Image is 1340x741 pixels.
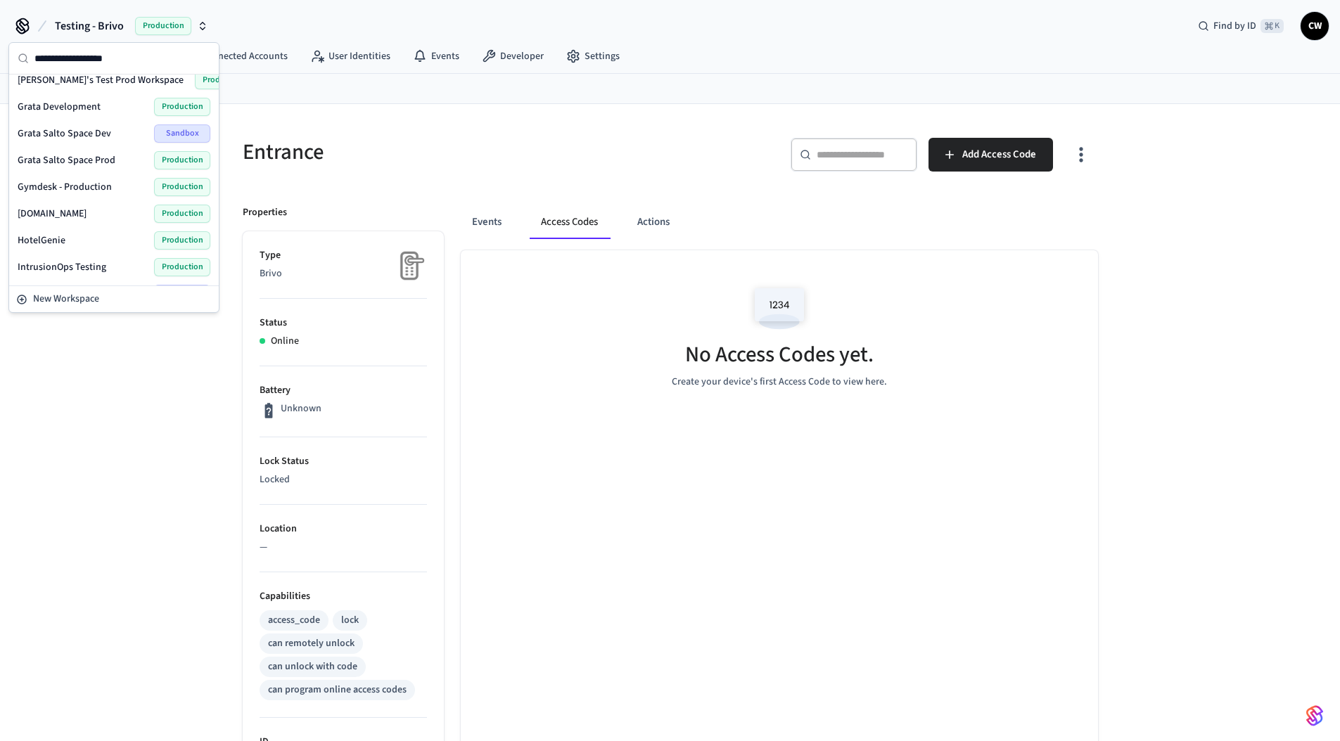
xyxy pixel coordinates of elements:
p: Properties [243,205,287,220]
p: Capabilities [260,589,427,604]
h5: Entrance [243,138,662,167]
button: Access Codes [530,205,609,239]
p: Create your device's first Access Code to view here. [672,375,887,389]
span: [DOMAIN_NAME] [18,207,87,221]
a: Settings [555,44,631,69]
img: SeamLogoGradient.69752ec5.svg [1306,704,1323,727]
img: Placeholder Lock Image [392,248,427,283]
span: Production [154,178,210,196]
div: can program online access codes [268,683,407,697]
button: Actions [626,205,681,239]
div: lock [341,613,359,628]
button: New Workspace [11,288,217,311]
span: Production [195,71,251,89]
span: ⌘ K [1261,19,1284,33]
span: CW [1302,13,1327,39]
button: Events [461,205,513,239]
span: Production [154,258,210,276]
div: Suggestions [9,75,219,285]
span: Production [154,205,210,223]
p: Online [271,334,299,349]
span: Gymdesk - Production [18,180,112,194]
span: Grata Salto Space Dev [18,127,111,141]
p: Type [260,248,427,263]
p: Location [260,522,427,536]
div: can unlock with code [268,659,357,674]
p: Status [260,316,427,330]
button: Add Access Code [929,138,1053,172]
span: Production [154,151,210,169]
p: Battery [260,383,427,398]
a: Connected Accounts [172,44,299,69]
p: Unknown [281,401,321,416]
h5: No Access Codes yet. [685,340,874,369]
p: Lock Status [260,454,427,469]
p: — [260,540,427,555]
span: Sandbox [154,285,210,303]
span: New Workspace [33,292,99,307]
div: can remotely unlock [268,636,355,651]
span: Sandbox [154,124,210,143]
span: IntrusionOps Testing [18,260,106,274]
span: Production [154,98,210,116]
a: Events [402,44,471,69]
div: ant example [461,205,1098,239]
div: Find by ID⌘ K [1187,13,1295,39]
span: Testing - Brivo [55,18,124,34]
button: CW [1301,12,1329,40]
span: Grata Development [18,100,101,114]
span: Production [154,231,210,250]
div: access_code [268,613,320,628]
span: Find by ID [1213,19,1256,33]
img: Access Codes Empty State [748,278,811,338]
p: Locked [260,472,427,487]
span: HotelGenie [18,233,65,247]
span: [PERSON_NAME]'s Test Prod Workspace [18,73,184,87]
span: Grata Salto Space Prod [18,153,115,167]
span: Production [135,17,191,35]
span: Add Access Code [962,146,1036,164]
a: User Identities [299,44,402,69]
p: Brivo [260,266,427,281]
a: Developer [471,44,555,69]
